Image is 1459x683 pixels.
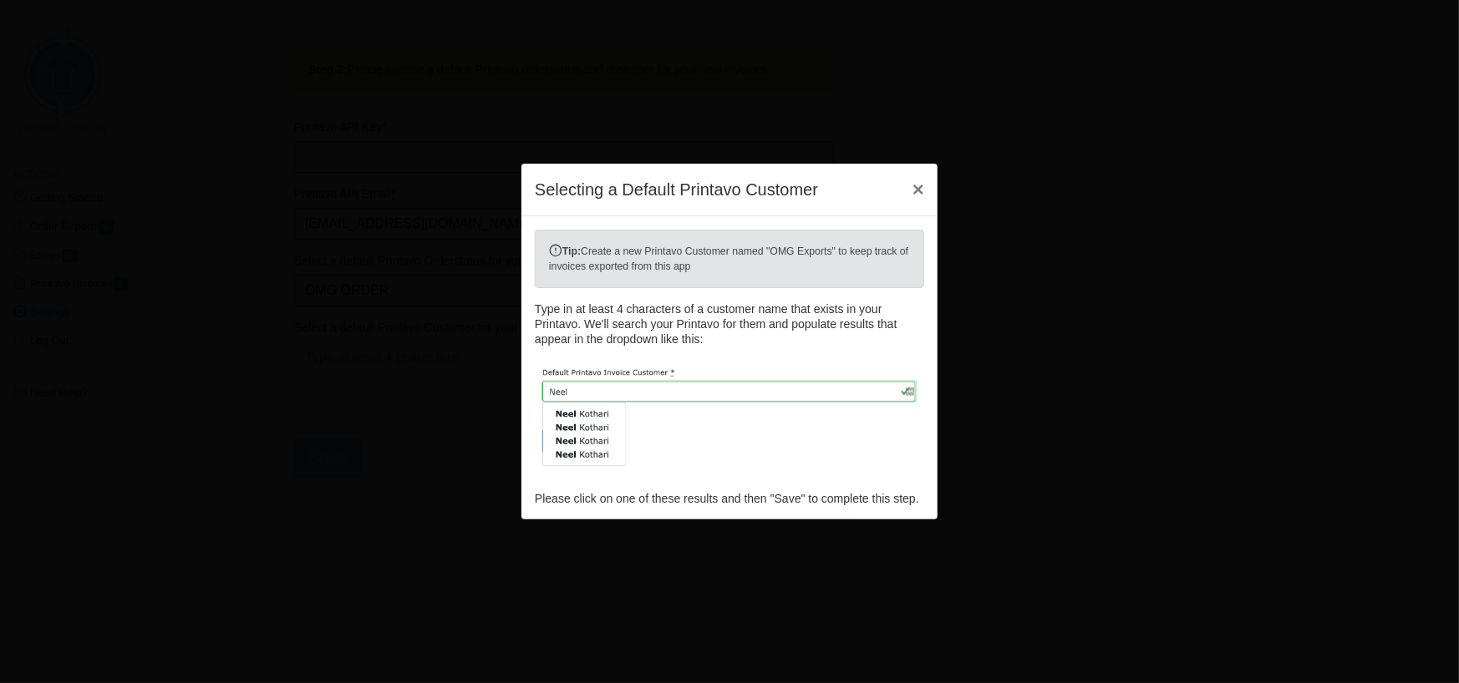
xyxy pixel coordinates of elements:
img: default_printavo_customer_help-f329587cce6a2ab993084b2605c64514c3d12af2227dac03bb64cde0a488b2ad.png [535,363,924,473]
span: × [913,178,924,200]
h5: Selecting a Default Printavo Customer [535,177,818,202]
div: Create a new Printavo Customer named "OMG Exports" to keep track of invoices exported from this app [535,230,924,288]
strong: Tip: [549,245,581,257]
button: Close [899,166,938,213]
div: Type in at least 4 characters of a customer name that exists in your Printavo. We'll search your ... [521,216,938,519]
